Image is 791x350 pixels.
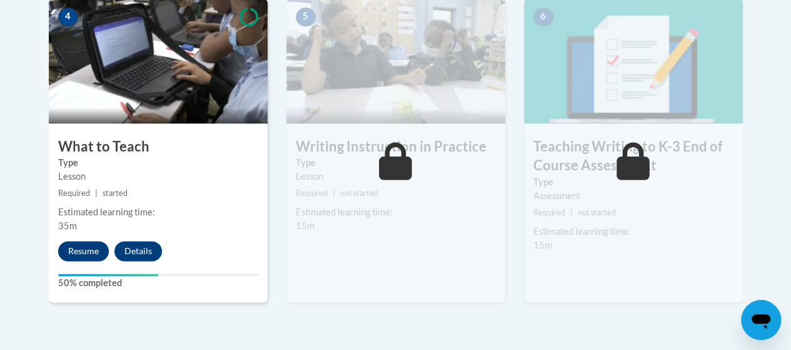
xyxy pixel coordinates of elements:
[58,220,77,231] span: 35m
[58,241,109,261] button: Resume
[95,188,98,198] span: |
[114,241,162,261] button: Details
[58,156,258,170] label: Type
[578,208,616,217] span: not started
[533,175,733,189] label: Type
[296,188,328,198] span: Required
[58,276,258,290] label: 50% completed
[333,188,335,198] span: |
[58,188,90,198] span: Required
[58,274,158,276] div: Your progress
[570,208,573,217] span: |
[103,188,128,198] span: started
[340,188,378,198] span: not started
[533,189,733,203] div: Assessment
[58,8,78,26] span: 4
[286,137,505,157] h3: Writing Instruction in Practice
[533,240,552,250] span: 15m
[58,205,258,219] div: Estimated learning time:
[296,220,315,231] span: 15m
[524,137,743,176] h3: Teaching Writing to K-3 End of Course Assessment
[533,225,733,239] div: Estimated learning time:
[58,170,258,183] div: Lesson
[49,137,268,157] h3: What to Teach
[296,170,496,183] div: Lesson
[296,205,496,219] div: Estimated learning time:
[296,156,496,170] label: Type
[533,208,565,217] span: Required
[741,300,781,340] iframe: Button to launch messaging window
[533,8,553,26] span: 6
[296,8,316,26] span: 5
